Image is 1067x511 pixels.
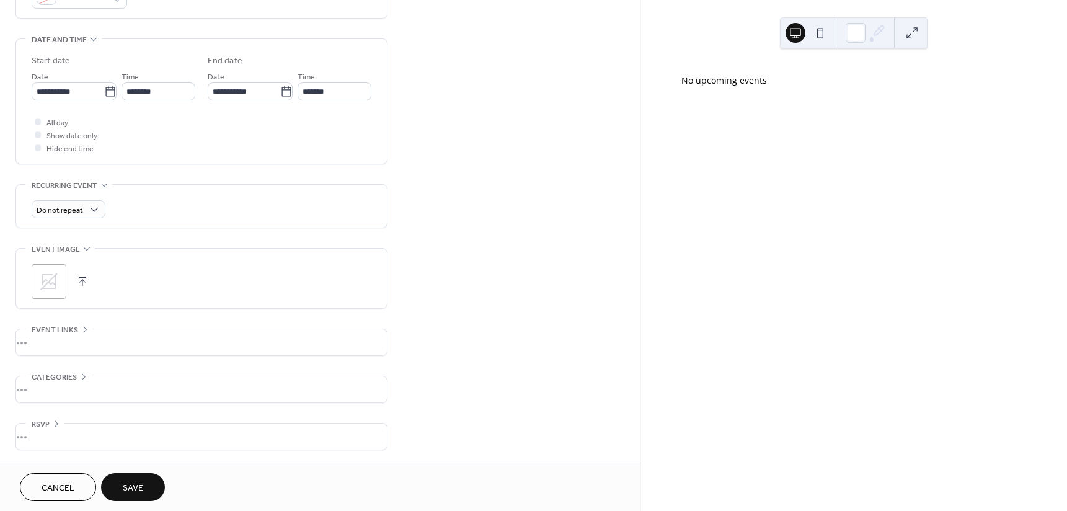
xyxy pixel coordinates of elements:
div: ••• [16,424,387,450]
span: Recurring event [32,179,97,192]
span: Hide end time [46,143,94,156]
span: Date [208,71,224,84]
span: All day [46,117,68,130]
div: ; [32,264,66,299]
button: Save [101,473,165,501]
span: Categories [32,371,77,384]
span: Show date only [46,130,97,143]
span: Event image [32,243,80,256]
span: Event links [32,324,78,337]
button: Cancel [20,473,96,501]
span: RSVP [32,418,50,431]
div: Start date [32,55,70,68]
div: No upcoming events [681,74,1027,87]
div: End date [208,55,242,68]
span: Cancel [42,482,74,495]
span: Time [122,71,139,84]
div: ••• [16,376,387,402]
span: Save [123,482,143,495]
div: ••• [16,329,387,355]
span: Date and time [32,33,87,47]
span: Time [298,71,315,84]
span: Do not repeat [37,203,83,218]
span: Date [32,71,48,84]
